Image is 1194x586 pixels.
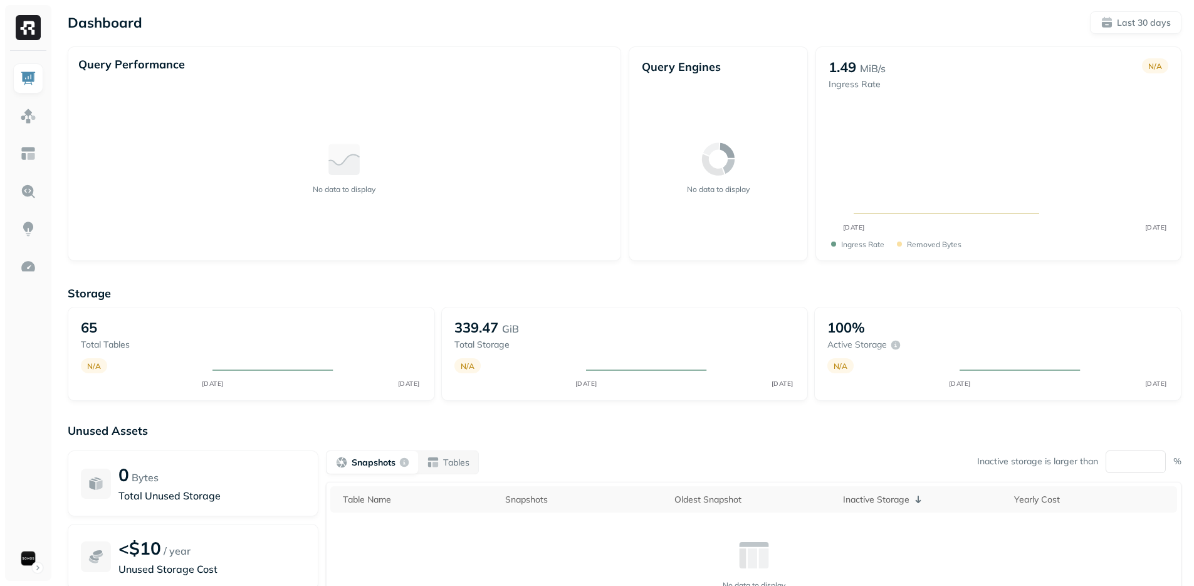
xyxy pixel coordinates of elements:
[81,339,200,351] p: Total tables
[977,455,1098,467] p: Inactive storage is larger than
[1117,17,1171,29] p: Last 30 days
[81,319,97,336] p: 65
[20,146,36,162] img: Asset Explorer
[505,494,661,506] div: Snapshots
[1014,494,1171,506] div: Yearly Cost
[1090,11,1181,34] button: Last 30 days
[20,108,36,124] img: Assets
[1144,380,1166,388] tspan: [DATE]
[68,14,142,31] p: Dashboard
[78,57,185,72] p: Query Performance
[87,361,101,371] p: N/A
[118,537,161,559] p: <$10
[842,223,864,232] tspan: [DATE]
[68,286,1181,301] p: Storage
[687,184,750,194] p: No data to display
[118,562,305,577] p: Unused Storage Cost
[118,488,305,503] p: Total Unused Storage
[20,183,36,200] img: Query Explorer
[20,221,36,237] img: Insights
[1173,455,1181,467] p: %
[642,60,795,74] p: Query Engines
[202,380,224,388] tspan: [DATE]
[771,380,793,388] tspan: [DATE]
[443,457,469,469] p: Tables
[674,494,830,506] div: Oldest Snapshot
[20,70,36,87] img: Dashboard
[343,494,493,506] div: Table Name
[834,361,847,371] p: N/A
[829,78,886,90] p: Ingress Rate
[860,61,886,76] p: MiB/s
[16,15,41,40] img: Ryft
[20,258,36,275] img: Optimization
[827,319,865,336] p: 100%
[841,240,884,249] p: Ingress Rate
[575,380,597,388] tspan: [DATE]
[68,424,1181,438] p: Unused Assets
[829,58,856,76] p: 1.49
[948,380,970,388] tspan: [DATE]
[843,494,909,506] p: Inactive Storage
[454,319,498,336] p: 339.47
[461,361,474,371] p: N/A
[827,339,887,351] p: Active storage
[907,240,961,249] p: Removed bytes
[19,550,37,567] img: Sonos
[454,339,573,351] p: Total storage
[502,321,519,336] p: GiB
[164,543,191,558] p: / year
[398,380,420,388] tspan: [DATE]
[313,184,375,194] p: No data to display
[132,470,159,485] p: Bytes
[1148,61,1162,71] p: N/A
[1144,223,1166,232] tspan: [DATE]
[118,464,129,486] p: 0
[352,457,395,469] p: Snapshots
